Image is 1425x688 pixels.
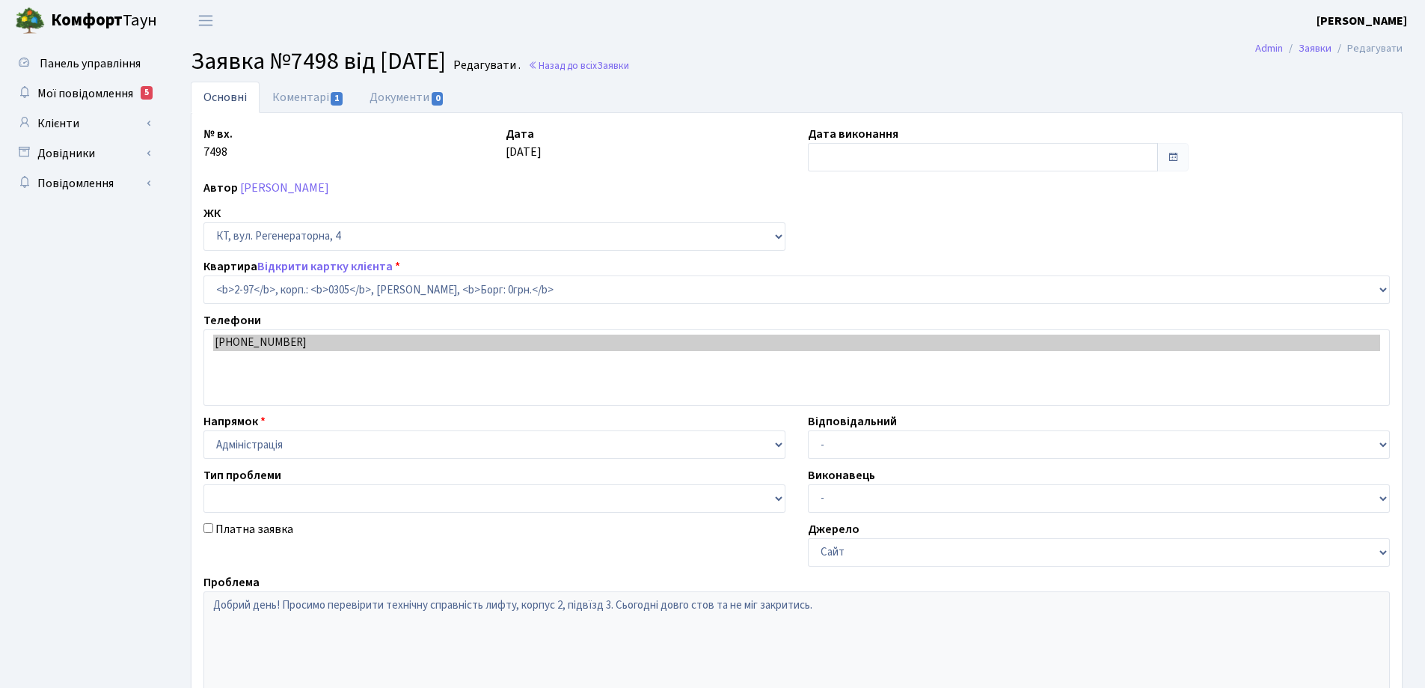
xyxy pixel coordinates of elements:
[808,125,898,143] label: Дата виконання
[203,179,238,197] label: Автор
[7,168,157,198] a: Повідомлення
[203,311,261,329] label: Телефони
[192,125,494,171] div: 7498
[450,58,521,73] small: Редагувати .
[51,8,123,32] b: Комфорт
[40,55,141,72] span: Панель управління
[191,44,446,79] span: Заявка №7498 від [DATE]
[506,125,534,143] label: Дата
[597,58,629,73] span: Заявки
[7,79,157,109] a: Мої повідомлення5
[187,8,224,33] button: Переключити навігацію
[203,258,400,275] label: Квартира
[203,573,260,591] label: Проблема
[808,466,875,484] label: Виконавець
[37,85,133,102] span: Мої повідомлення
[1233,33,1425,64] nav: breadcrumb
[203,125,233,143] label: № вх.
[808,413,897,430] label: Відповідальний
[7,109,157,138] a: Клієнти
[494,125,797,171] div: [DATE]
[808,520,859,538] label: Джерело
[257,258,393,275] a: Відкрити картку клієнта
[203,275,1390,304] select: )
[1299,40,1331,56] a: Заявки
[7,49,157,79] a: Панель управління
[215,520,293,538] label: Платна заявка
[203,466,281,484] label: Тип проблеми
[260,82,357,113] a: Коментарі
[51,8,157,34] span: Таун
[432,92,444,106] span: 0
[528,58,629,73] a: Назад до всіхЗаявки
[240,180,329,196] a: [PERSON_NAME]
[203,204,221,222] label: ЖК
[1317,13,1407,29] b: [PERSON_NAME]
[1255,40,1283,56] a: Admin
[141,86,153,100] div: 5
[15,6,45,36] img: logo.png
[203,413,266,430] label: Напрямок
[1317,12,1407,30] a: [PERSON_NAME]
[213,335,1380,351] option: [PHONE_NUMBER]
[357,82,457,113] a: Документи
[7,138,157,168] a: Довідники
[331,92,343,106] span: 1
[191,82,260,113] a: Основні
[1331,40,1403,57] li: Редагувати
